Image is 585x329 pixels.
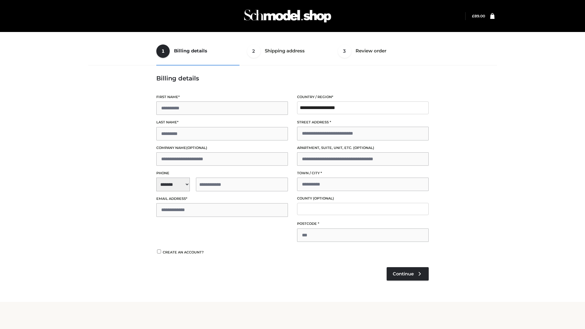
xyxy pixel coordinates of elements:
[297,145,429,151] label: Apartment, suite, unit, etc.
[156,170,288,176] label: Phone
[472,14,485,18] a: £89.00
[297,196,429,201] label: County
[156,119,288,125] label: Last name
[393,271,414,277] span: Continue
[297,170,429,176] label: Town / City
[353,146,374,150] span: (optional)
[156,249,162,253] input: Create an account?
[472,14,474,18] span: £
[156,145,288,151] label: Company name
[297,119,429,125] label: Street address
[186,146,207,150] span: (optional)
[156,94,288,100] label: First name
[163,250,204,254] span: Create an account?
[156,75,429,82] h3: Billing details
[297,94,429,100] label: Country / Region
[242,4,333,28] img: Schmodel Admin 964
[472,14,485,18] bdi: 89.00
[156,196,288,202] label: Email address
[313,196,334,200] span: (optional)
[387,267,429,281] a: Continue
[297,221,429,227] label: Postcode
